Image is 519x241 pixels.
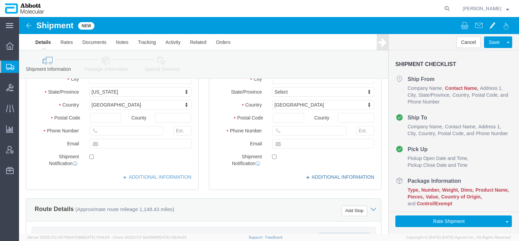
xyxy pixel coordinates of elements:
[83,235,110,239] span: [DATE] 11:04:24
[249,235,266,239] a: Support
[265,235,283,239] a: Feedback
[158,235,187,239] span: [DATE] 08:44:20
[5,3,44,14] img: logo
[406,235,511,240] span: Copyright © [DATE]-[DATE] Agistix Inc., All Rights Reserved
[462,4,509,13] button: [PERSON_NAME]
[113,235,187,239] span: Client: 2025.17.0-5dd568f
[19,17,519,234] iframe: FS Legacy Container
[463,5,501,12] span: Jarrod Kec
[27,235,110,239] span: Server: 2025.17.0-327f6347098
